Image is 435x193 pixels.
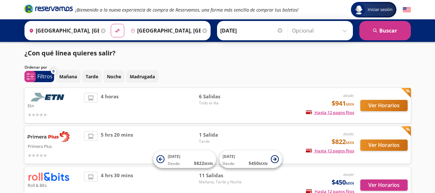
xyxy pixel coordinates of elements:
[332,178,354,187] span: $450
[194,160,213,167] span: $ 822
[346,140,354,145] small: MXN
[360,100,408,111] button: Ver Horarios
[26,23,99,39] input: Buscar Origen
[101,93,118,118] span: 4 horas
[168,161,180,167] span: Desde:
[82,70,102,83] button: Tarde
[343,93,354,98] em: desde:
[259,161,268,166] small: MXN
[128,23,201,39] input: Buscar Destino
[346,181,354,186] small: MXN
[37,72,52,80] p: Filtros
[101,131,133,159] span: 5 hrs 20 mins
[24,4,73,15] a: Brand Logo
[292,23,350,39] input: Opcional
[332,137,354,147] span: $822
[359,21,411,40] button: Buscar
[343,131,354,137] em: desde:
[24,64,47,70] p: Ordenar por
[199,100,244,106] span: Todo el día
[103,70,125,83] button: Noche
[24,4,73,14] i: Brand Logo
[24,71,54,82] button: 0Filtros
[199,131,244,139] span: 1 Salida
[52,69,54,74] span: 0
[204,161,213,166] small: MXN
[28,142,81,150] p: Primera Plus
[199,172,244,179] span: 11 Salidas
[199,93,244,100] span: 6 Salidas
[403,6,411,14] button: English
[199,139,244,144] span: Tarde
[346,102,354,107] small: MXN
[360,179,408,191] button: Ver Horarios
[222,161,235,167] span: Desde:
[56,70,80,83] button: Mañana
[219,150,282,168] button: [DATE]Desde:$450MXN
[332,99,354,108] span: $941
[130,73,155,80] p: Madrugada
[199,179,244,185] span: Mañana, Tarde y Noche
[28,181,81,189] p: Roll & Bits
[28,101,81,109] p: Etn
[86,73,98,80] p: Tarde
[153,150,216,168] button: [DATE]Desde:$822MXN
[107,73,121,80] p: Noche
[306,148,354,154] span: Hasta 12 pagos fijos
[24,48,116,58] p: ¿Con qué línea quieres salir?
[126,70,158,83] button: Madrugada
[306,110,354,115] span: Hasta 12 pagos fijos
[360,140,408,151] button: Ver Horarios
[365,6,395,13] span: Iniciar sesión
[220,23,283,39] input: Elegir Fecha
[28,172,70,181] img: Roll & Bits
[59,73,77,80] p: Mañana
[75,7,298,13] em: ¡Bienvenido a la nueva experiencia de compra de Reservamos, una forma más sencilla de comprar tus...
[343,172,354,177] em: desde:
[28,131,70,142] img: Primera Plus
[28,93,70,101] img: Etn
[222,154,235,159] span: [DATE]
[168,154,180,159] span: [DATE]
[249,160,268,167] span: $ 450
